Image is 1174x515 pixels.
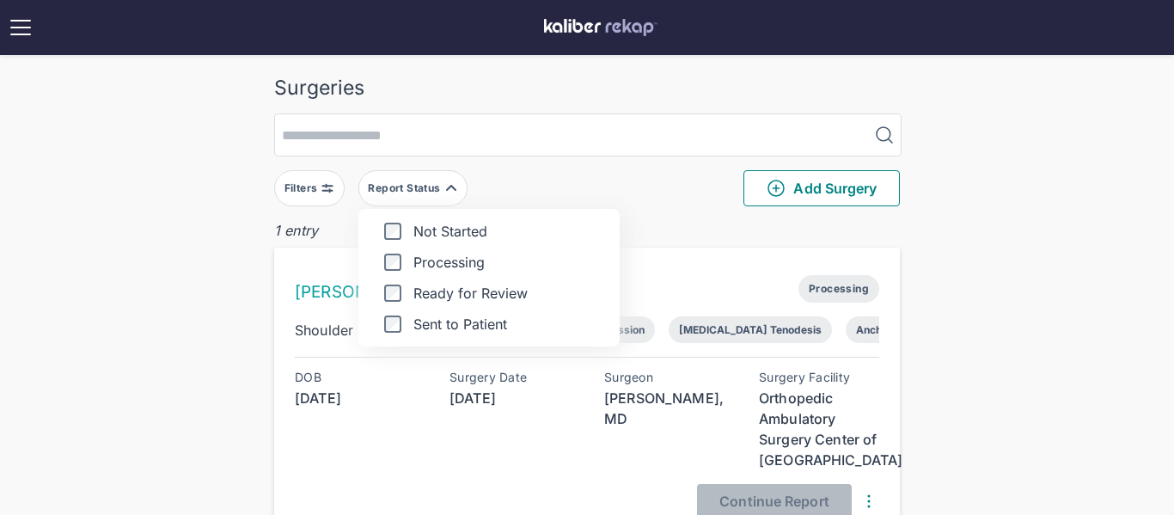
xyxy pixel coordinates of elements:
[449,388,570,408] div: [DATE]
[358,170,468,206] button: Report Status
[372,254,606,271] label: Processing
[295,388,415,408] div: [DATE]
[743,170,900,206] button: Add Surgery
[604,371,725,384] div: Surgeon
[372,316,606,333] label: Sent to Patient
[856,323,1049,336] div: Anchoring of [MEDICAL_DATA] tendon
[7,14,34,41] img: open menu icon
[295,320,353,340] div: Shoulder
[274,170,345,206] button: Filters
[284,181,321,195] div: Filters
[368,181,443,195] div: Report Status
[544,19,657,36] img: kaliber labs logo
[798,275,879,303] span: Processing
[386,224,400,238] input: Not Started
[386,255,400,269] input: Processing
[274,76,900,100] div: Surgeries
[604,388,725,429] div: [PERSON_NAME], MD
[759,388,879,470] div: Orthopedic Ambulatory Surgery Center of [GEOGRAPHIC_DATA]
[444,181,458,195] img: filter-caret-up-grey.6fbe43cd.svg
[766,178,786,199] img: PlusCircleGreen.5fd88d77.svg
[386,317,400,331] input: Sent to Patient
[295,371,415,384] div: DOB
[449,371,570,384] div: Surgery Date
[274,220,900,241] div: 1 entry
[859,491,879,512] img: DotsThreeVertical.31cb0eda.svg
[719,493,829,510] span: Continue Report
[386,286,400,300] input: Ready for Review
[874,125,895,145] img: MagnifyingGlass.1dc66aab.svg
[321,181,334,195] img: faders-horizontal-grey.d550dbda.svg
[372,223,606,240] label: Not Started
[295,282,430,302] a: [PERSON_NAME]
[766,178,877,199] span: Add Surgery
[759,371,879,384] div: Surgery Facility
[372,285,606,302] label: Ready for Review
[679,323,822,336] div: [MEDICAL_DATA] Tenodesis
